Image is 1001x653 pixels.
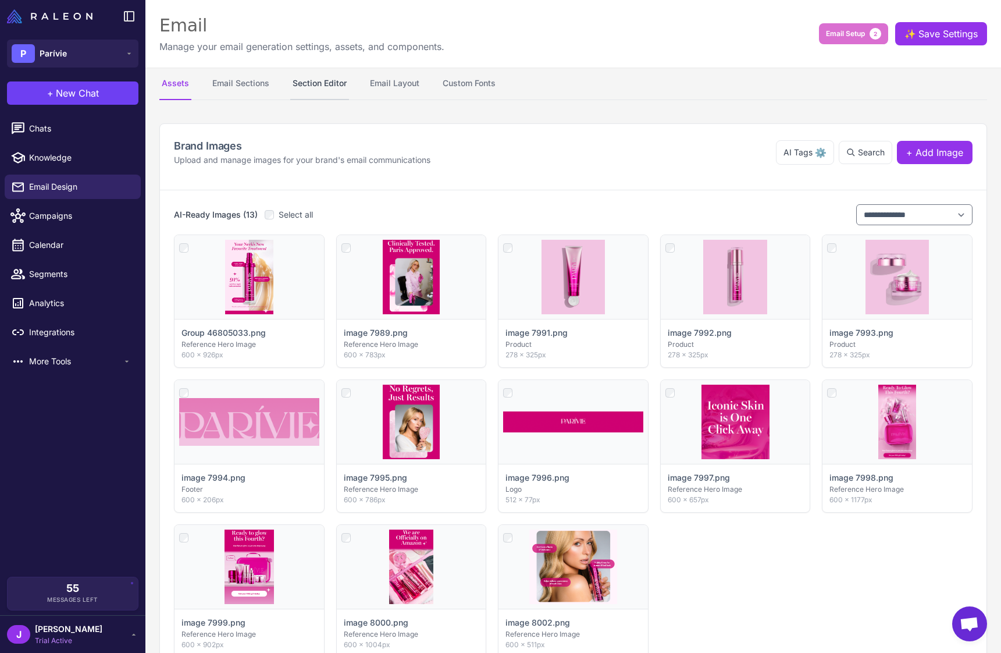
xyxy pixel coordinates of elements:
p: 600 × 902px [181,640,317,650]
p: Reference Hero Image [344,484,479,495]
button: + Add Image [897,141,972,164]
h3: AI-Ready Images (13) [174,208,258,221]
div: P [12,44,35,63]
span: Calendar [29,239,131,251]
a: Open chat [952,606,987,641]
p: 278 × 325px [668,350,803,360]
span: 2 [870,28,881,40]
span: Campaigns [29,210,131,222]
p: 600 × 926px [181,350,317,360]
span: Chats [29,122,131,135]
div: Email [159,14,444,37]
p: image 7993.png [829,326,893,339]
p: 600 × 206px [181,495,317,505]
span: + [47,86,54,100]
p: 278 × 325px [829,350,965,360]
a: Email Design [5,175,141,199]
button: Email Sections [210,68,272,100]
a: Segments [5,262,141,286]
p: image 8002.png [505,616,570,629]
p: Group 46805033.png [181,326,266,339]
a: Knowledge [5,145,141,170]
button: Custom Fonts [440,68,498,100]
span: Email Design [29,180,131,193]
span: Parívie [40,47,67,60]
a: Raleon Logo [7,9,97,23]
a: Integrations [5,320,141,345]
p: image 7992.png [668,326,732,339]
p: image 7995.png [344,471,407,484]
button: +New Chat [7,81,138,105]
p: image 7997.png [668,471,730,484]
p: image 7989.png [344,326,408,339]
a: Chats [5,116,141,141]
span: Knowledge [29,151,131,164]
span: ⚙️ [815,145,827,159]
h2: Brand Images [174,138,430,154]
span: Integrations [29,326,131,339]
p: Reference Hero Image [344,339,479,350]
button: Search [839,141,892,164]
a: Campaigns [5,204,141,228]
p: Reference Hero Image [505,629,641,640]
span: New Chat [56,86,99,100]
span: AI Tags [783,146,813,159]
p: 512 × 77px [505,495,641,505]
p: 600 × 1004px [344,640,479,650]
p: Reference Hero Image [344,629,479,640]
p: Product [505,339,641,350]
p: Reference Hero Image [829,484,965,495]
span: Email Setup [826,29,865,39]
button: Email Layout [368,68,422,100]
p: Manage your email generation settings, assets, and components. [159,40,444,54]
p: image 7998.png [829,471,893,484]
p: Reference Hero Image [668,484,803,495]
button: Section Editor [290,68,349,100]
p: Product [829,339,965,350]
p: image 7996.png [505,471,569,484]
button: AI Tags⚙️ [776,140,834,165]
span: [PERSON_NAME] [35,623,102,636]
span: ✨ [904,27,914,36]
span: Search [858,146,885,159]
p: 600 × 786px [344,495,479,505]
p: 600 × 657px [668,495,803,505]
p: 600 × 783px [344,350,479,360]
span: + Add Image [906,145,963,159]
p: 278 × 325px [505,350,641,360]
button: Assets [159,68,191,100]
p: Upload and manage images for your brand's email communications [174,154,430,166]
p: Logo [505,484,641,495]
p: 600 × 1177px [829,495,965,505]
input: Select all [265,210,274,219]
span: Trial Active [35,636,102,646]
button: PParívie [7,40,138,68]
p: image 7991.png [505,326,568,339]
button: Email Setup2 [819,23,888,44]
span: Segments [29,268,131,281]
label: Select all [265,208,313,221]
a: Calendar [5,233,141,257]
p: 600 × 511px [505,640,641,650]
span: 55 [66,583,79,594]
p: image 8000.png [344,616,408,629]
p: image 7994.png [181,471,245,484]
p: Footer [181,484,317,495]
span: Analytics [29,297,131,310]
span: Messages Left [47,595,98,604]
a: Analytics [5,291,141,315]
div: J [7,625,30,644]
p: Product [668,339,803,350]
img: Raleon Logo [7,9,92,23]
button: ✨Save Settings [895,22,987,45]
span: More Tools [29,355,122,368]
p: Reference Hero Image [181,629,317,640]
p: image 7999.png [181,616,245,629]
p: Reference Hero Image [181,339,317,350]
